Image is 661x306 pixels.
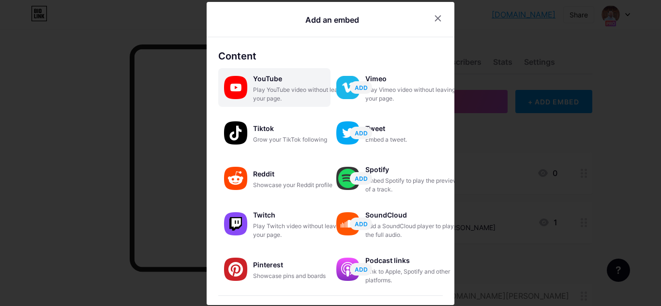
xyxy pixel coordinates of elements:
button: ADD [350,263,372,276]
img: spotify [336,167,360,190]
img: pinterest [224,258,247,281]
img: podcastlinks [336,258,360,281]
div: Spotify [365,163,462,176]
div: Add an embed [305,14,359,26]
div: Link to Apple, Spotify and other platforms. [365,267,462,285]
div: SoundCloud [365,208,462,222]
div: Vimeo [365,72,462,86]
div: Showcase your Reddit profile [253,181,350,189]
img: twitter [336,121,360,145]
button: ADD [350,81,372,94]
img: youtube [224,76,247,99]
div: Play YouTube video without leaving your page. [253,86,350,103]
div: Play Vimeo video without leaving your page. [365,86,462,103]
button: ADD [350,218,372,230]
span: ADD [355,84,368,92]
div: Grow your TikTok following [253,135,350,144]
div: Add a SoundCloud player to play the full audio. [365,222,462,239]
div: YouTube [253,72,350,86]
div: Embed a tweet. [365,135,462,144]
button: ADD [350,127,372,139]
div: Showcase pins and boards [253,272,350,280]
img: reddit [224,167,247,190]
div: Tweet [365,122,462,135]
div: Reddit [253,167,350,181]
span: ADD [355,265,368,274]
span: ADD [355,175,368,183]
div: Pinterest [253,258,350,272]
img: tiktok [224,121,247,145]
div: Embed Spotify to play the preview of a track. [365,176,462,194]
div: Tiktok [253,122,350,135]
img: twitch [224,212,247,235]
img: vimeo [336,76,360,99]
span: ADD [355,220,368,228]
div: Content [218,49,443,63]
div: Podcast links [365,254,462,267]
div: Play Twitch video without leaving your page. [253,222,350,239]
div: Twitch [253,208,350,222]
button: ADD [350,172,372,185]
img: soundcloud [336,212,360,235]
span: ADD [355,129,368,137]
